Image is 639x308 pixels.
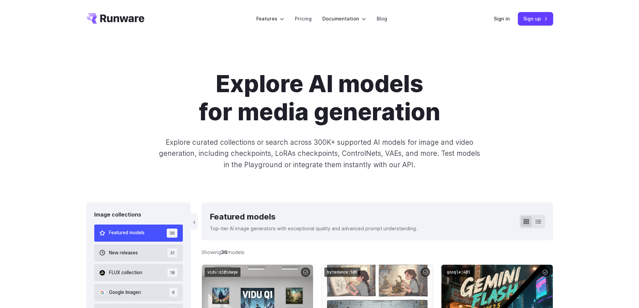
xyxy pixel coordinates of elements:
button: ‹ [191,213,198,230]
a: Pricing [295,15,312,22]
p: Top-tier AI image generators with exceptional quality and advanced prompt understanding. [210,225,417,232]
span: Featured models [109,229,145,237]
label: Documentation [322,15,366,22]
span: 18 [167,268,177,277]
button: FLUX collection 18 [94,264,183,281]
span: 36 [167,229,177,238]
span: 31 [167,248,177,257]
a: Go to / [86,13,145,24]
div: Showing models [202,248,245,256]
button: New releases 31 [94,244,183,261]
span: 6 [169,288,177,297]
span: FLUX collection [109,269,142,276]
code: google:4@1 [444,267,473,277]
a: Blog [377,15,387,22]
h1: Explore AI models for media generation [133,70,507,126]
button: Featured models 36 [94,225,183,242]
div: Featured models [210,210,417,223]
button: Google Imagen 6 [94,284,183,301]
div: Image collections [94,210,183,219]
code: bytedance:5@0 [324,267,360,277]
a: Sign up [518,12,553,25]
span: New releases [109,249,138,257]
p: Explore curated collections or search across 300K+ supported AI models for image and video genera... [156,137,483,170]
span: Google Imagen [109,289,141,296]
code: vidu:q1@image [205,267,241,277]
label: Features [256,15,284,22]
a: Sign in [494,15,510,22]
strong: 36 [221,249,227,255]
